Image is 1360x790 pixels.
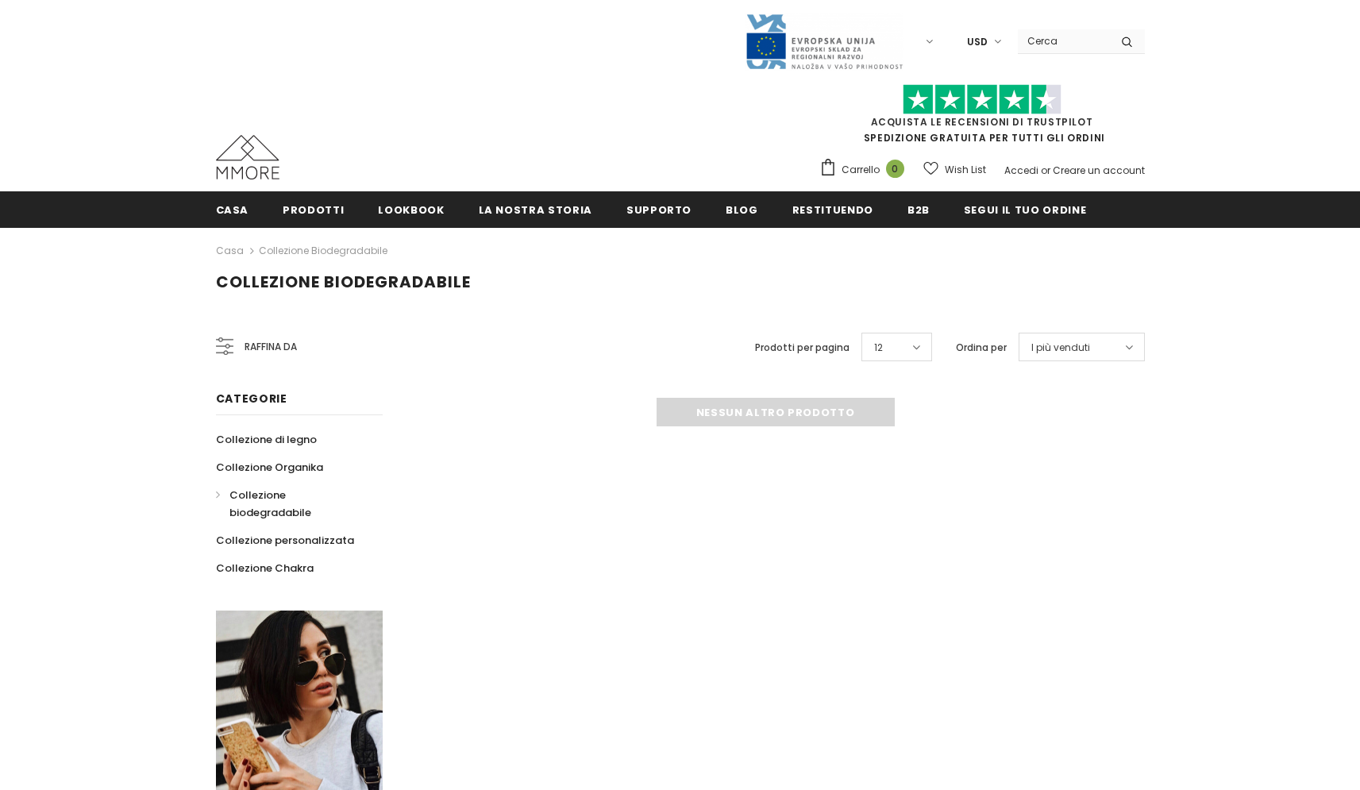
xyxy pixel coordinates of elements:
[956,340,1007,356] label: Ordina per
[726,202,758,218] span: Blog
[903,84,1061,115] img: Fidati di Pilot Stars
[283,202,344,218] span: Prodotti
[216,561,314,576] span: Collezione Chakra
[229,487,311,520] span: Collezione biodegradabile
[216,271,471,293] span: Collezione biodegradabile
[479,202,592,218] span: La nostra storia
[216,554,314,582] a: Collezione Chakra
[1004,164,1038,177] a: Accedi
[745,34,903,48] a: Javni Razpis
[216,526,354,554] a: Collezione personalizzata
[626,191,692,227] a: supporto
[874,340,883,356] span: 12
[216,460,323,475] span: Collezione Organika
[216,202,249,218] span: Casa
[378,191,444,227] a: Lookbook
[216,432,317,447] span: Collezione di legno
[964,191,1086,227] a: Segui il tuo ordine
[626,202,692,218] span: supporto
[755,340,850,356] label: Prodotti per pagina
[216,481,365,526] a: Collezione biodegradabile
[378,202,444,218] span: Lookbook
[819,158,912,182] a: Carrello 0
[1053,164,1145,177] a: Creare un account
[283,191,344,227] a: Prodotti
[842,162,880,178] span: Carrello
[1041,164,1050,177] span: or
[967,34,988,50] span: USD
[259,244,387,257] a: Collezione biodegradabile
[964,202,1086,218] span: Segui il tuo ordine
[216,426,317,453] a: Collezione di legno
[886,160,904,178] span: 0
[907,191,930,227] a: B2B
[216,241,244,260] a: Casa
[1031,340,1090,356] span: I più venduti
[945,162,986,178] span: Wish List
[923,156,986,183] a: Wish List
[216,391,287,407] span: Categorie
[871,115,1093,129] a: Acquista le recensioni di TrustPilot
[216,191,249,227] a: Casa
[792,191,873,227] a: Restituendo
[819,91,1145,145] span: SPEDIZIONE GRATUITA PER TUTTI GLI ORDINI
[1018,29,1109,52] input: Search Site
[216,533,354,548] span: Collezione personalizzata
[216,135,279,179] img: Casi MMORE
[792,202,873,218] span: Restituendo
[479,191,592,227] a: La nostra storia
[745,13,903,71] img: Javni Razpis
[907,202,930,218] span: B2B
[245,338,297,356] span: Raffina da
[726,191,758,227] a: Blog
[216,453,323,481] a: Collezione Organika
